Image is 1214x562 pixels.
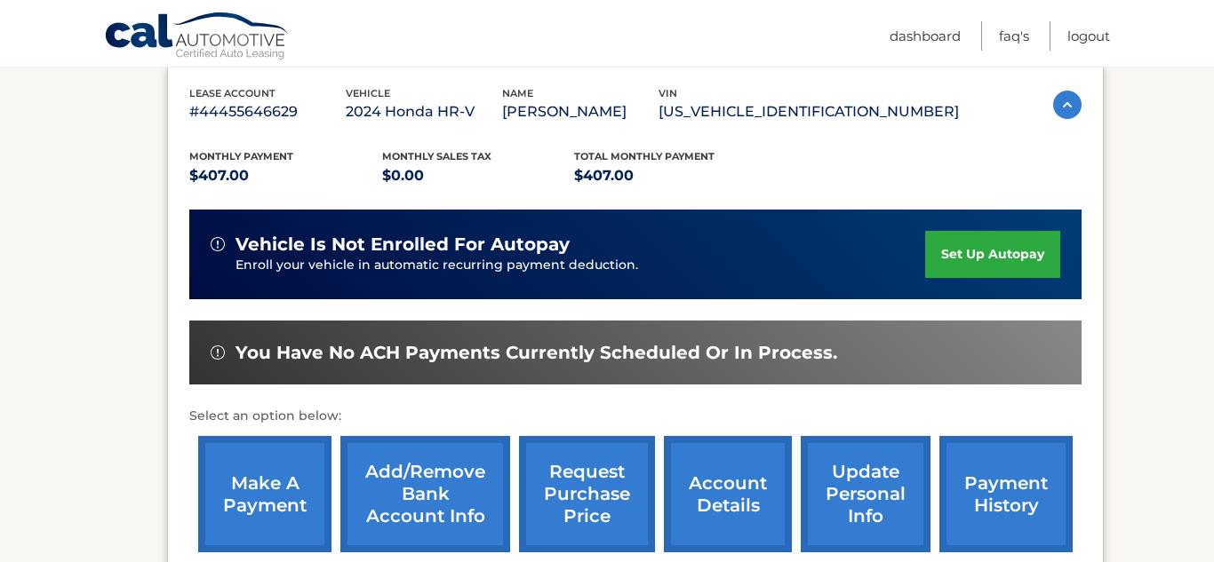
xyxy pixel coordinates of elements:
img: alert-white.svg [211,345,225,360]
p: Enroll your vehicle in automatic recurring payment deduction. [236,256,925,275]
a: FAQ's [999,21,1029,51]
p: [US_VEHICLE_IDENTIFICATION_NUMBER] [659,99,959,124]
p: Select an option below: [189,406,1082,427]
img: accordion-active.svg [1053,91,1082,119]
span: Monthly sales Tax [382,150,491,162]
p: #44455646629 [189,99,346,124]
span: vin [659,87,677,99]
a: Add/Remove bank account info [340,436,510,552]
a: update personal info [801,436,930,552]
a: request purchase price [519,436,655,552]
a: set up autopay [925,231,1060,278]
a: account details [664,436,792,552]
a: payment history [939,436,1073,552]
span: Total Monthly Payment [574,150,715,162]
p: [PERSON_NAME] [502,99,659,124]
span: name [502,87,533,99]
span: vehicle [346,87,390,99]
p: 2024 Honda HR-V [346,99,502,124]
p: $407.00 [574,163,767,188]
span: Monthly Payment [189,150,293,162]
img: alert-white.svg [211,237,225,251]
a: make a payment [198,436,331,552]
span: You have no ACH payments currently scheduled or in process. [236,342,837,364]
p: $407.00 [189,163,382,188]
a: Cal Automotive [104,12,291,63]
a: Logout [1067,21,1110,51]
span: vehicle is not enrolled for autopay [236,234,570,256]
a: Dashboard [890,21,961,51]
p: $0.00 [382,163,575,188]
span: lease account [189,87,276,99]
